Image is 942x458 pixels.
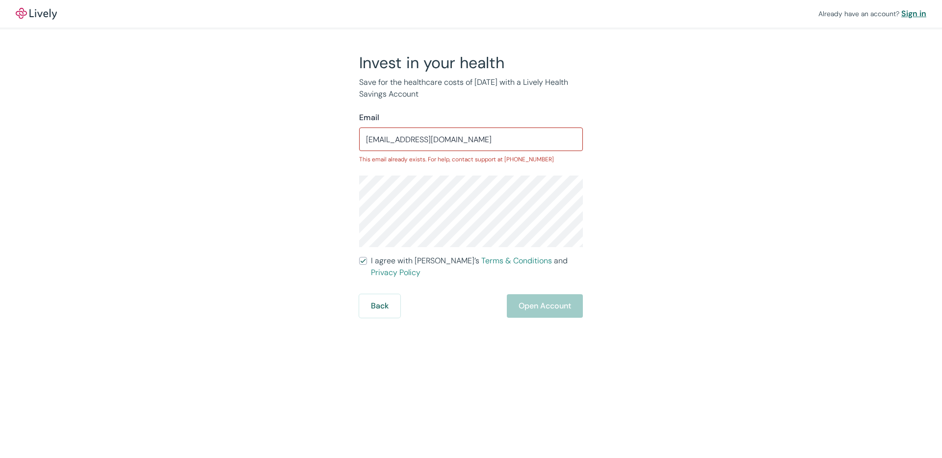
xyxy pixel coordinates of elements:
a: LivelyLively [16,8,57,20]
a: Terms & Conditions [481,255,552,266]
p: This email already exists. For help, contact support at [PHONE_NUMBER] [359,155,583,164]
span: I agree with [PERSON_NAME]’s and [371,255,583,279]
div: Already have an account? [818,8,926,20]
label: Email [359,112,379,124]
img: Lively [16,8,57,20]
a: Sign in [901,8,926,20]
p: Save for the healthcare costs of [DATE] with a Lively Health Savings Account [359,76,583,100]
h2: Invest in your health [359,53,583,73]
button: Back [359,294,400,318]
a: Privacy Policy [371,267,420,278]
